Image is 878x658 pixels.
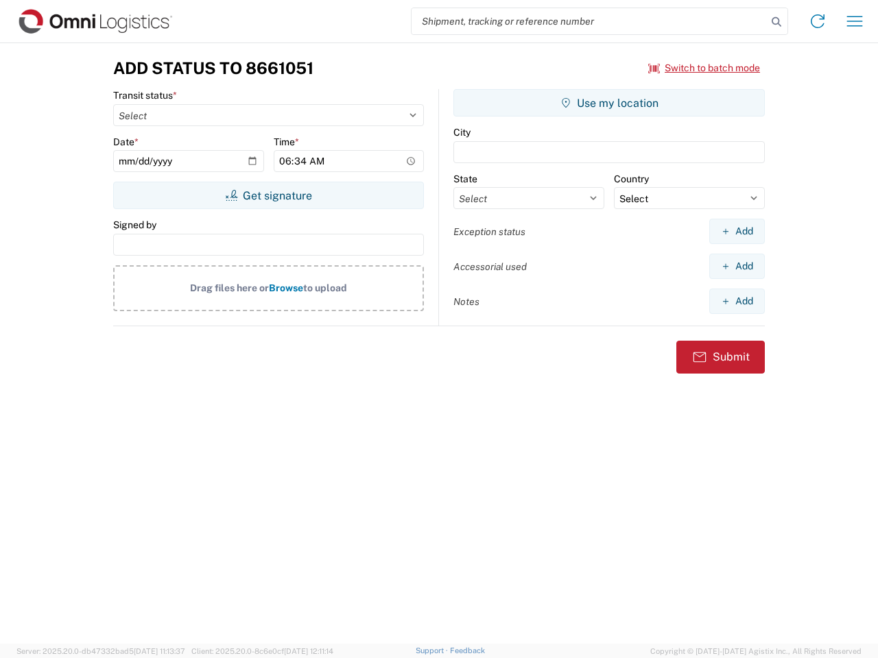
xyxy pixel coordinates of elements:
[113,219,156,231] label: Signed by
[113,182,424,209] button: Get signature
[134,647,185,655] span: [DATE] 11:13:37
[453,126,471,138] label: City
[453,173,477,185] label: State
[284,647,333,655] span: [DATE] 12:11:14
[453,226,525,238] label: Exception status
[450,646,485,655] a: Feedback
[709,289,765,314] button: Add
[303,282,347,293] span: to upload
[113,136,139,148] label: Date
[709,219,765,244] button: Add
[412,8,767,34] input: Shipment, tracking or reference number
[269,282,303,293] span: Browse
[648,57,760,80] button: Switch to batch mode
[274,136,299,148] label: Time
[191,647,333,655] span: Client: 2025.20.0-8c6e0cf
[453,295,479,308] label: Notes
[453,89,765,117] button: Use my location
[113,89,177,101] label: Transit status
[190,282,269,293] span: Drag files here or
[16,647,185,655] span: Server: 2025.20.0-db47332bad5
[709,254,765,279] button: Add
[614,173,649,185] label: Country
[453,260,527,273] label: Accessorial used
[113,58,313,78] h3: Add Status to 8661051
[676,341,765,374] button: Submit
[650,645,862,657] span: Copyright © [DATE]-[DATE] Agistix Inc., All Rights Reserved
[416,646,450,655] a: Support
